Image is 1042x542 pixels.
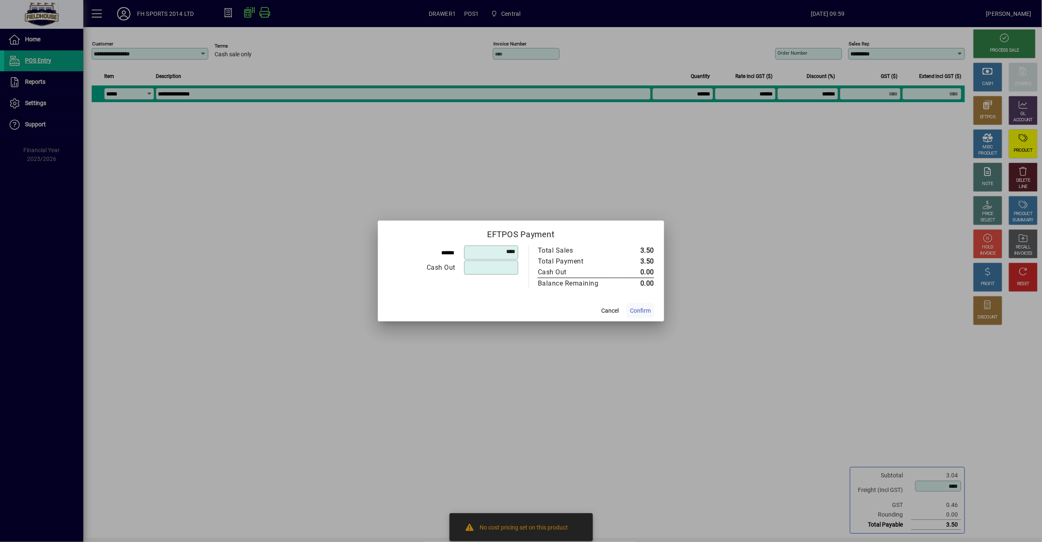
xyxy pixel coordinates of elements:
[388,263,455,273] div: Cash Out
[537,256,616,267] td: Total Payment
[601,306,619,315] span: Cancel
[630,306,651,315] span: Confirm
[537,245,616,256] td: Total Sales
[597,303,623,318] button: Cancel
[616,278,654,289] td: 0.00
[538,279,608,289] div: Balance Remaining
[616,267,654,278] td: 0.00
[616,256,654,267] td: 3.50
[538,267,608,277] div: Cash Out
[616,245,654,256] td: 3.50
[378,221,664,245] h2: EFTPOS Payment
[627,303,654,318] button: Confirm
